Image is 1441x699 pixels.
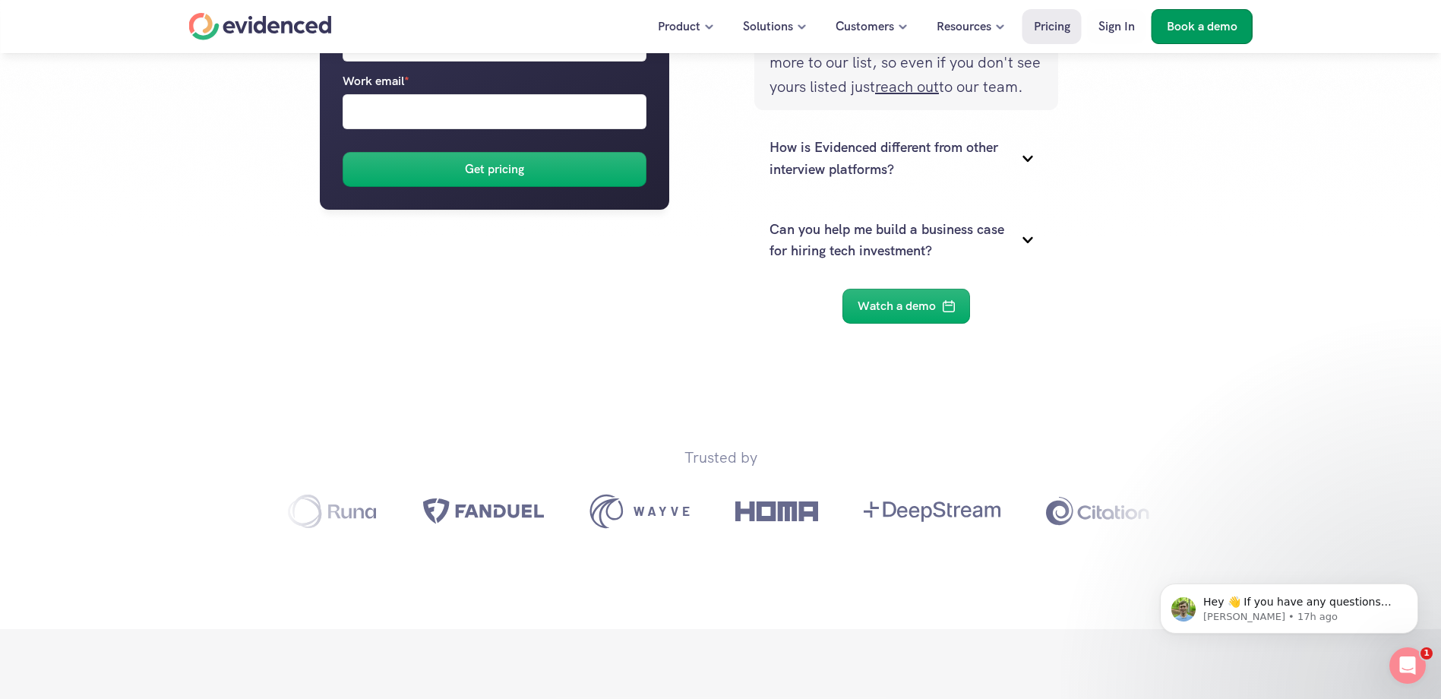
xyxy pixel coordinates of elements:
[1152,9,1253,44] a: Book a demo
[1022,9,1082,44] a: Pricing
[836,17,894,36] p: Customers
[743,17,793,36] p: Solutions
[858,296,936,316] p: Watch a demo
[343,94,646,129] input: Work email*
[1098,17,1135,36] p: Sign In
[937,17,991,36] p: Resources
[684,445,757,470] p: Trusted by
[343,152,646,187] button: Get pricing
[769,137,1005,181] p: How is Evidenced different from other interview platforms?
[658,17,700,36] p: Product
[842,289,970,324] a: Watch a demo
[1137,552,1441,658] iframe: Intercom notifications message
[1034,17,1070,36] p: Pricing
[465,160,524,180] h6: Get pricing
[1167,17,1237,36] p: Book a demo
[189,13,332,40] a: Home
[343,71,409,91] p: Work email
[769,2,1043,99] p: Evidenced is integrated with most popular ATSs. We're always adding more to our list, so even if ...
[875,77,939,96] a: reach out
[1389,647,1426,684] iframe: Intercom live chat
[1087,9,1146,44] a: Sign In
[769,219,1005,263] p: Can you help me build a business case for hiring tech investment?
[1420,647,1433,659] span: 1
